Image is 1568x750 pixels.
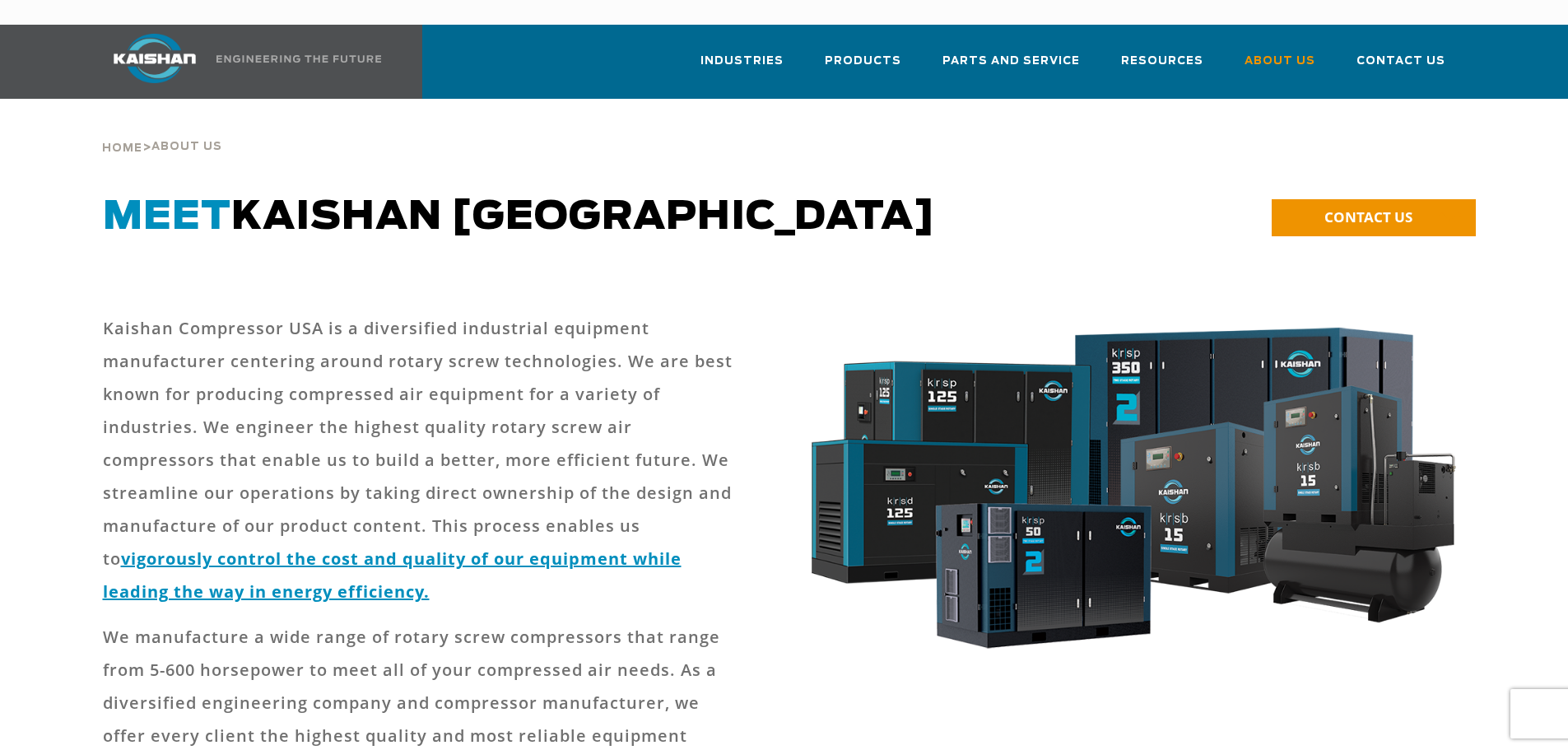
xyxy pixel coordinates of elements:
[93,25,384,99] a: Kaishan USA
[103,198,231,237] span: Meet
[1324,207,1412,226] span: CONTACT US
[700,52,784,71] span: Industries
[1121,40,1203,95] a: Resources
[1245,52,1315,71] span: About Us
[103,198,936,237] span: Kaishan [GEOGRAPHIC_DATA]
[151,142,222,152] span: About Us
[102,140,142,155] a: Home
[942,40,1080,95] a: Parts and Service
[942,52,1080,71] span: Parts and Service
[825,40,901,95] a: Products
[1272,199,1476,236] a: CONTACT US
[1356,40,1445,95] a: Contact Us
[1121,52,1203,71] span: Resources
[700,40,784,95] a: Industries
[216,55,381,63] img: Engineering the future
[1356,52,1445,71] span: Contact Us
[102,99,222,161] div: >
[103,312,742,608] p: Kaishan Compressor USA is a diversified industrial equipment manufacturer centering around rotary...
[1245,40,1315,95] a: About Us
[102,143,142,154] span: Home
[794,312,1467,676] img: krsb
[825,52,901,71] span: Products
[93,34,216,83] img: kaishan logo
[103,547,682,603] a: vigorously control the cost and quality of our equipment while leading the way in energy efficiency.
